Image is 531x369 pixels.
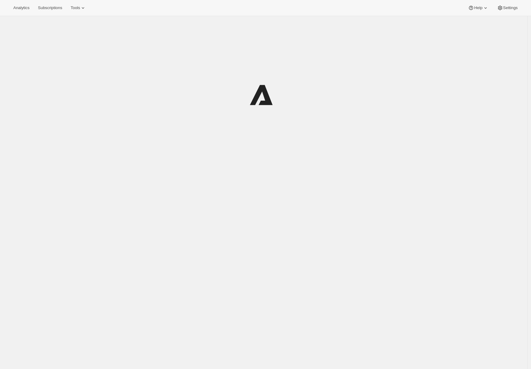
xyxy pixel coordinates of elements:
[493,4,521,12] button: Settings
[503,5,518,10] span: Settings
[474,5,482,10] span: Help
[71,5,80,10] span: Tools
[67,4,90,12] button: Tools
[38,5,62,10] span: Subscriptions
[13,5,29,10] span: Analytics
[10,4,33,12] button: Analytics
[34,4,66,12] button: Subscriptions
[464,4,492,12] button: Help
